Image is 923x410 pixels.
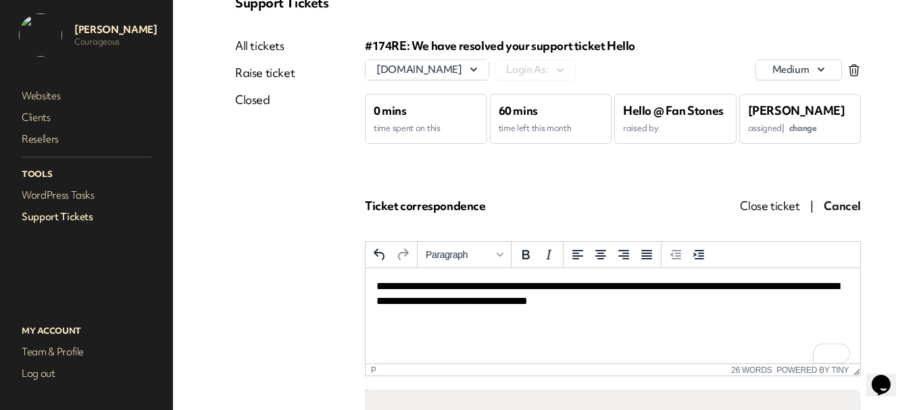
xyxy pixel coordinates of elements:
button: Increase indent [687,243,710,266]
div: Resize [849,364,860,376]
button: Undo [368,243,391,266]
div: #174 RE: We have resolved your support ticket Hello [365,38,861,54]
span: time left this month [499,122,572,134]
p: My Account [19,322,154,340]
div: formatting [512,242,564,268]
button: Italic [537,243,560,266]
a: Raise ticket [235,65,295,81]
p: Courageous [74,36,157,47]
div: indentation [662,242,713,268]
div: alignment [564,242,662,268]
a: Clients [19,108,154,127]
span: Close ticket [740,198,799,213]
a: WordPress Tasks [19,186,154,205]
button: Align right [612,243,635,266]
div: p [371,365,376,375]
button: medium [755,59,842,80]
span: [PERSON_NAME] [748,103,845,118]
a: Websites [19,86,154,105]
a: Powered by Tiny [776,365,849,375]
p: [PERSON_NAME] [74,23,157,36]
a: Team & Profile [19,342,154,361]
a: All tickets [235,38,295,54]
button: Redo [391,243,414,266]
div: Click to delete ticket [847,63,861,77]
a: Resellers [19,130,154,149]
span: 0 mins [374,103,407,118]
button: Align center [589,243,612,266]
div: history [366,242,418,268]
a: Log out [19,364,154,383]
button: Justify [635,243,658,266]
span: | [782,122,784,134]
span: | [810,198,814,213]
span: Hello @ Fan Stones [623,103,724,118]
span: Cancel [824,198,861,213]
span: time spent on this [374,122,441,134]
span: 60 mins [499,103,538,118]
span: Ticket correspondence [365,198,486,213]
button: Login As: [495,59,576,80]
button: Align left [566,243,589,266]
div: Click to change priority [755,59,842,80]
p: Tools [19,165,154,183]
button: [DOMAIN_NAME] [366,60,489,80]
button: Decrease indent [664,243,687,266]
iframe: Rich Text Area [366,268,860,363]
span: assigned [748,122,817,134]
a: Support Tickets [19,207,154,226]
button: Formats [420,243,508,266]
a: Closed [235,92,295,108]
span: change [789,122,817,134]
span: Paragraph [426,249,492,260]
button: 26 words [731,365,772,375]
div: styles [418,242,512,268]
button: Bold [514,243,537,266]
span: raised by [623,122,658,134]
iframe: chat widget [866,356,909,396]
